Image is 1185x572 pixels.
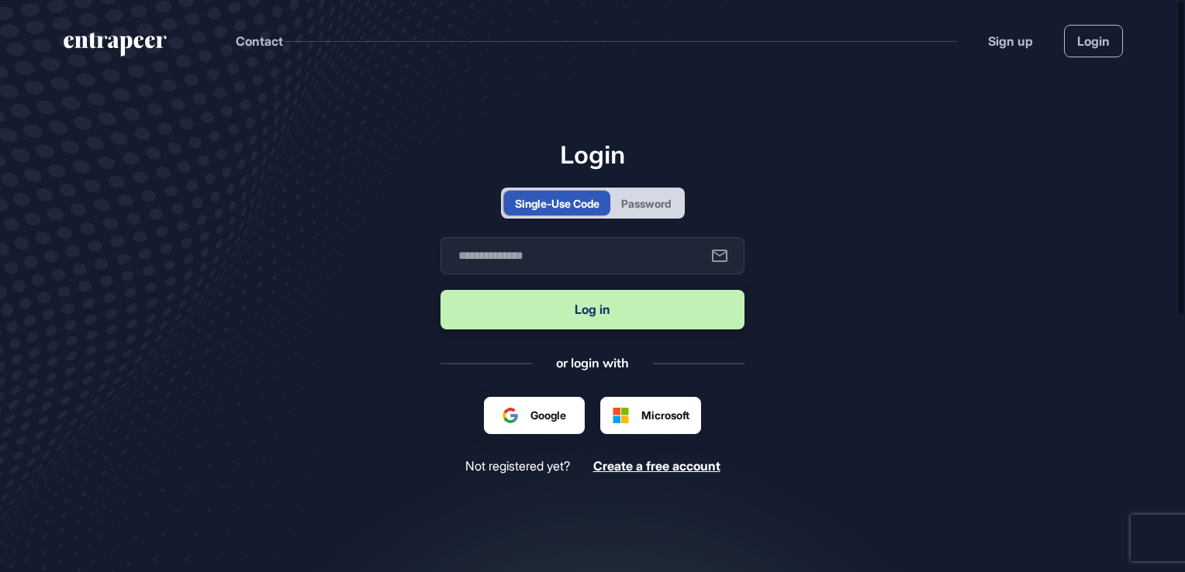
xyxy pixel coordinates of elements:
div: Password [621,195,671,212]
button: Log in [440,290,745,329]
a: Login [1064,25,1123,57]
span: Microsoft [641,407,689,423]
div: Single-Use Code [515,195,599,212]
span: Not registered yet? [465,459,570,474]
h1: Login [440,140,745,169]
a: Sign up [988,32,1033,50]
a: Create a free account [593,459,720,474]
span: Create a free account [593,458,720,474]
a: entrapeer-logo [62,33,168,62]
div: or login with [556,354,629,371]
button: Contact [236,31,283,51]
